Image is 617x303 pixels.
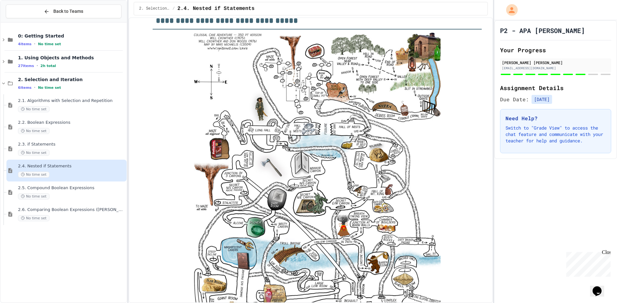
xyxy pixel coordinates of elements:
[18,33,125,39] span: 0: Getting Started
[18,86,31,90] span: 6 items
[18,106,49,112] span: No time set
[18,142,125,147] span: 2.3. if Statements
[18,172,49,178] span: No time set
[502,60,609,65] div: [PERSON_NAME] [PERSON_NAME]
[532,95,552,104] span: [DATE]
[53,8,83,15] span: Back to Teams
[590,277,611,297] iframe: chat widget
[6,4,121,18] button: Back to Teams
[18,64,34,68] span: 27 items
[37,63,38,68] span: •
[177,5,255,13] span: 2.4. Nested if Statements
[505,114,606,122] h3: Need Help?
[34,85,35,90] span: •
[18,164,125,169] span: 2.4. Nested if Statements
[18,215,49,221] span: No time set
[34,41,35,46] span: •
[500,46,611,55] h2: Your Progress
[18,150,49,156] span: No time set
[18,98,125,104] span: 2.1. Algorithms with Selection and Repetition
[38,42,61,46] span: No time set
[564,249,611,277] iframe: chat widget
[173,6,175,11] span: /
[500,83,611,92] h2: Assignment Details
[18,120,125,125] span: 2.2. Boolean Expressions
[18,42,31,46] span: 4 items
[502,66,609,71] div: [EMAIL_ADDRESS][DOMAIN_NAME]
[500,96,529,103] span: Due Date:
[38,86,61,90] span: No time set
[500,26,585,35] h1: P2 - APA [PERSON_NAME]
[499,3,519,17] div: My Account
[18,55,125,61] span: 1. Using Objects and Methods
[18,193,49,199] span: No time set
[18,128,49,134] span: No time set
[18,185,125,191] span: 2.5. Compound Boolean Expressions
[3,3,44,41] div: Chat with us now!Close
[40,64,56,68] span: 2h total
[139,6,170,11] span: 2. Selection and Iteration
[18,77,125,82] span: 2. Selection and Iteration
[18,207,125,213] span: 2.6. Comparing Boolean Expressions ([PERSON_NAME] Laws)
[505,125,606,144] p: Switch to "Grade View" to access the chat feature and communicate with your teacher for help and ...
